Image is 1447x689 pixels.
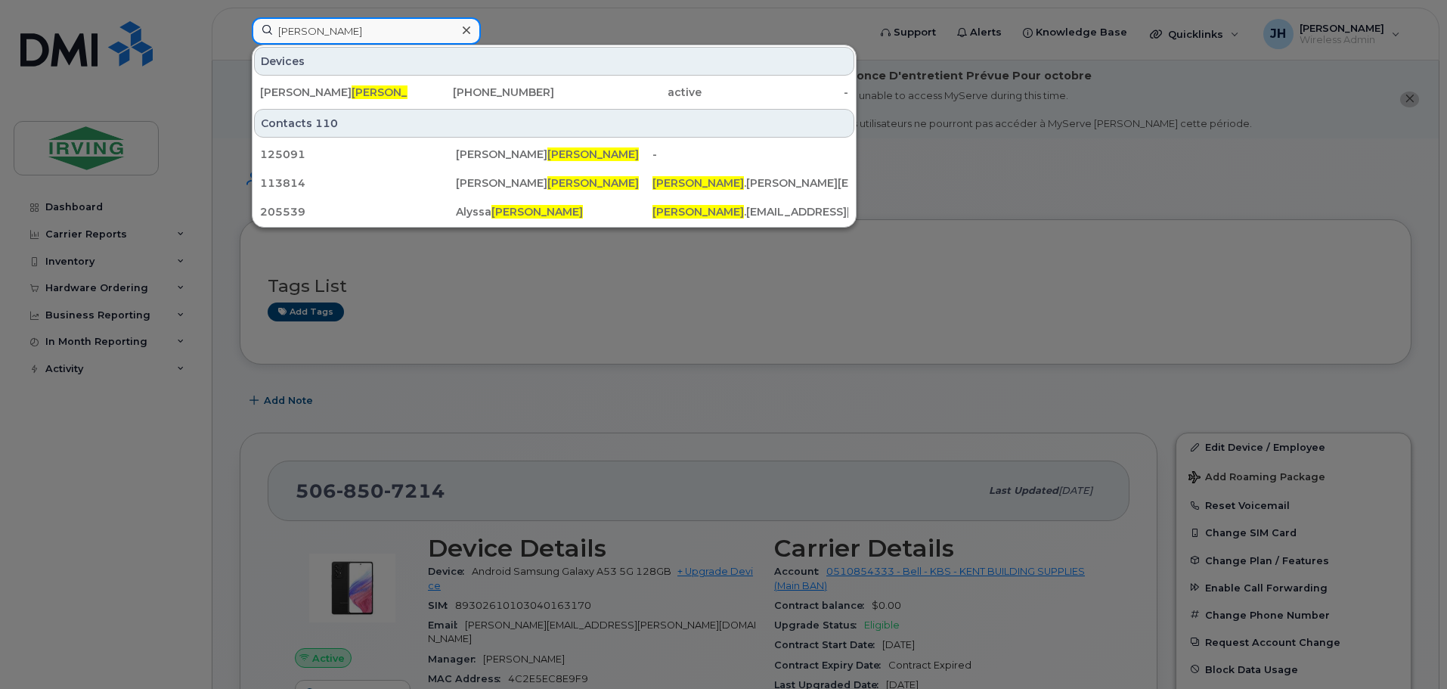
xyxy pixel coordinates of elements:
span: [PERSON_NAME] [352,85,443,99]
div: [PERSON_NAME] [456,147,652,162]
div: 125091 [260,147,456,162]
div: Devices [254,47,854,76]
a: 125091[PERSON_NAME][PERSON_NAME]- [254,141,854,168]
div: Contacts [254,109,854,138]
div: active [554,85,702,100]
span: [PERSON_NAME] [652,205,744,219]
div: - [702,85,849,100]
div: 205539 [260,204,456,219]
span: 110 [315,116,338,131]
div: .[EMAIL_ADDRESS][DOMAIN_NAME] [652,204,848,219]
div: [PERSON_NAME] [260,85,407,100]
span: [PERSON_NAME] [547,147,639,161]
div: Alyssa [456,204,652,219]
div: [PERSON_NAME] [456,175,652,191]
span: [PERSON_NAME] [547,176,639,190]
div: - [652,147,848,162]
a: [PERSON_NAME][PERSON_NAME][PHONE_NUMBER]active- [254,79,854,106]
span: [PERSON_NAME] [652,176,744,190]
div: 113814 [260,175,456,191]
a: 205539Alyssa[PERSON_NAME][PERSON_NAME].[EMAIL_ADDRESS][DOMAIN_NAME] [254,198,854,225]
div: .[PERSON_NAME][EMAIL_ADDRESS][DOMAIN_NAME] [652,175,848,191]
div: [PHONE_NUMBER] [407,85,555,100]
a: 113814[PERSON_NAME][PERSON_NAME][PERSON_NAME].[PERSON_NAME][EMAIL_ADDRESS][DOMAIN_NAME] [254,169,854,197]
span: [PERSON_NAME] [491,205,583,219]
